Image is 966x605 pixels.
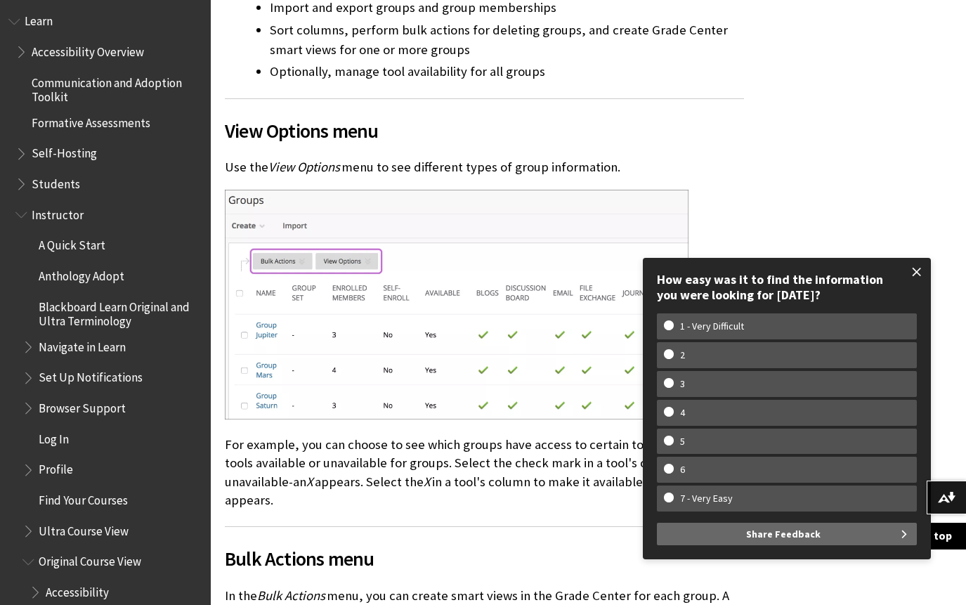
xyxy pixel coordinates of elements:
[664,493,749,505] w-span: 7 - Very Easy
[32,203,84,222] span: Instructor
[664,436,701,448] w-span: 5
[424,474,431,490] span: X
[664,407,701,419] w-span: 4
[39,295,201,328] span: Blackboard Learn Original and Ultra Terminology
[657,523,917,545] button: Share Feedback
[25,10,53,29] span: Learn
[39,519,129,538] span: Ultra Course View
[39,335,126,354] span: Navigate in Learn
[32,111,150,130] span: Formative Assessments
[39,366,143,385] span: Set Up Notifications
[664,320,760,332] w-span: 1 - Very Difficult
[664,378,701,390] w-span: 3
[39,550,141,569] span: Original Course View
[32,40,144,59] span: Accessibility Overview
[225,116,744,145] span: View Options menu
[39,264,124,283] span: Anthology Adopt
[257,587,325,604] span: Bulk Actions
[306,474,313,490] span: X
[46,580,109,599] span: Accessibility
[32,71,201,104] span: Communication and Adoption Toolkit
[39,458,73,477] span: Profile
[270,62,744,82] li: Optionally, manage tool availability for all groups
[39,427,69,446] span: Log In
[664,464,701,476] w-span: 6
[268,159,340,175] span: View Options
[39,488,128,507] span: Find Your Courses
[746,523,821,545] span: Share Feedback
[32,172,80,191] span: Students
[32,142,97,161] span: Self-Hosting
[225,544,744,573] span: Bulk Actions menu
[39,396,126,415] span: Browser Support
[657,272,917,302] div: How easy was it to find the information you were looking for [DATE]?
[225,436,744,509] p: For example, you can choose to see which groups have access to certain tools. You can make tools ...
[664,349,701,361] w-span: 2
[39,234,105,253] span: A Quick Start
[270,20,744,60] li: Sort columns, perform bulk actions for deleting groups, and create Grade Center smart views for o...
[225,158,744,176] p: Use the menu to see different types of group information.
